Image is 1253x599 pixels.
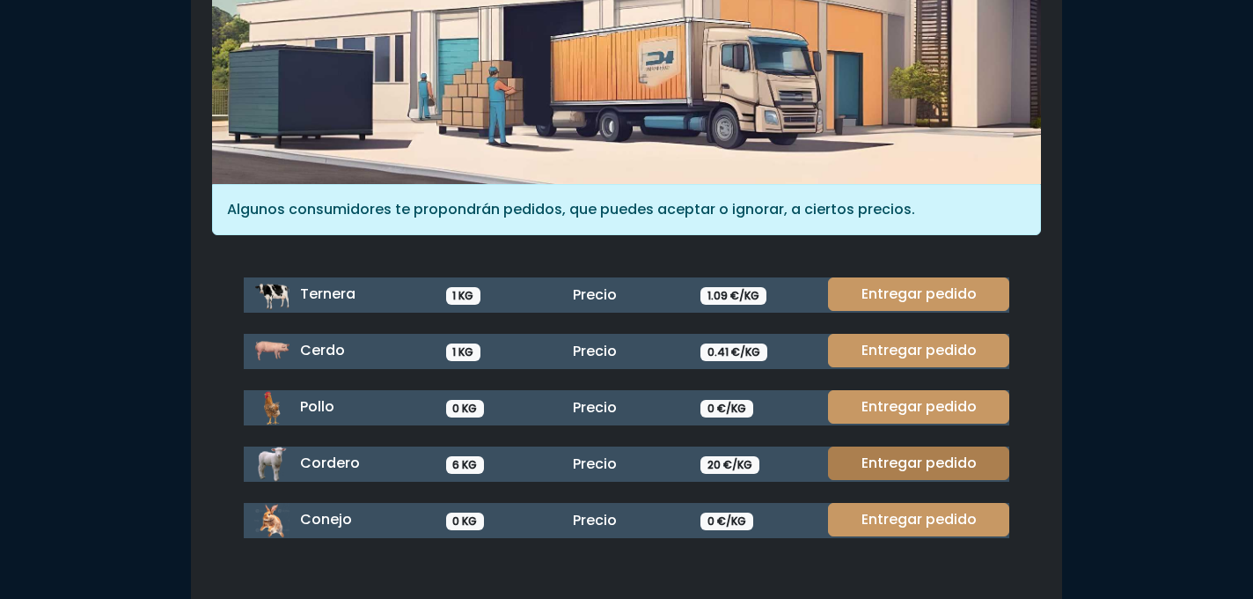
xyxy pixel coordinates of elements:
[562,510,690,531] div: Precio
[300,340,345,360] span: Cerdo
[828,447,1009,480] a: Entregar pedido
[446,456,485,474] span: 6 KG
[254,503,289,538] img: conejo.png
[446,400,485,418] span: 0 KG
[700,400,753,418] span: 0 €/KG
[446,513,485,530] span: 0 KG
[700,287,766,305] span: 1.09 €/KG
[254,277,289,313] img: ternera.png
[300,453,360,473] span: Cordero
[254,334,289,369] img: cerdo.png
[828,390,1009,424] a: Entregar pedido
[300,284,355,304] span: Ternera
[562,341,690,362] div: Precio
[212,184,1041,235] div: Algunos consumidores te propondrán pedidos, que puedes aceptar o ignorar, a ciertos precios.
[300,509,352,529] span: Conejo
[562,285,690,306] div: Precio
[700,513,753,530] span: 0 €/KG
[700,344,767,361] span: 0.41 €/KG
[828,277,1009,311] a: Entregar pedido
[562,454,690,475] div: Precio
[700,456,759,474] span: 20 €/KG
[828,503,1009,536] a: Entregar pedido
[828,334,1009,367] a: Entregar pedido
[300,396,334,417] span: Pollo
[562,397,690,418] div: Precio
[254,390,289,425] img: pollo.png
[446,344,481,361] span: 1 KG
[446,287,481,305] span: 1 KG
[254,447,289,482] img: cordero.png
